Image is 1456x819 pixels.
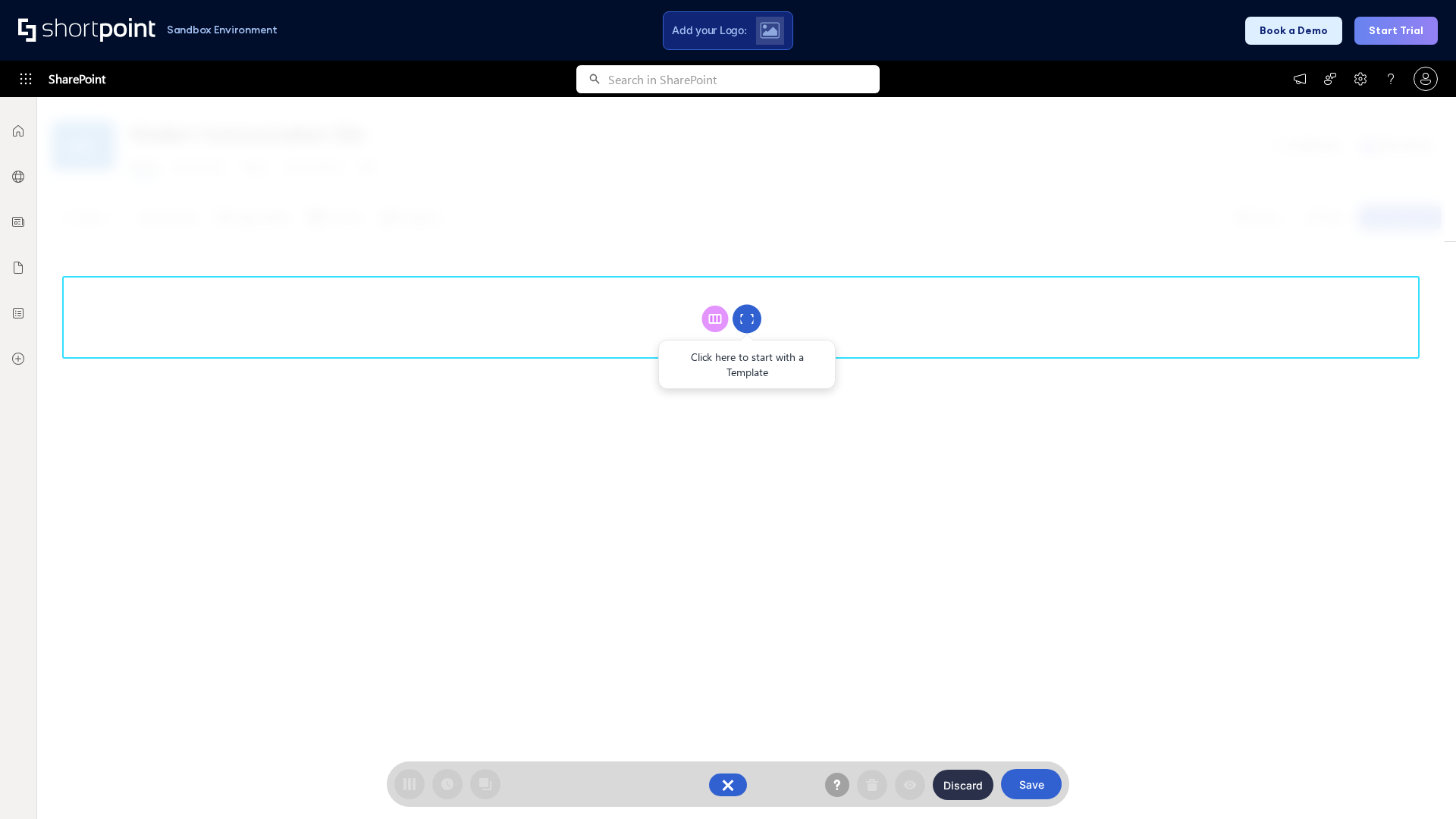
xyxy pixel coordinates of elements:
[1354,17,1438,45] button: Start Trial
[1001,769,1062,799] button: Save
[760,22,780,39] img: Upload logo
[167,26,278,34] h1: Sandbox Environment
[608,65,880,93] input: Search in SharePoint
[49,61,105,97] span: SharePoint
[672,24,746,37] span: Add your Logo:
[933,770,993,800] button: Discard
[1245,17,1342,45] button: Book a Demo
[1380,746,1456,819] iframe: Chat Widget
